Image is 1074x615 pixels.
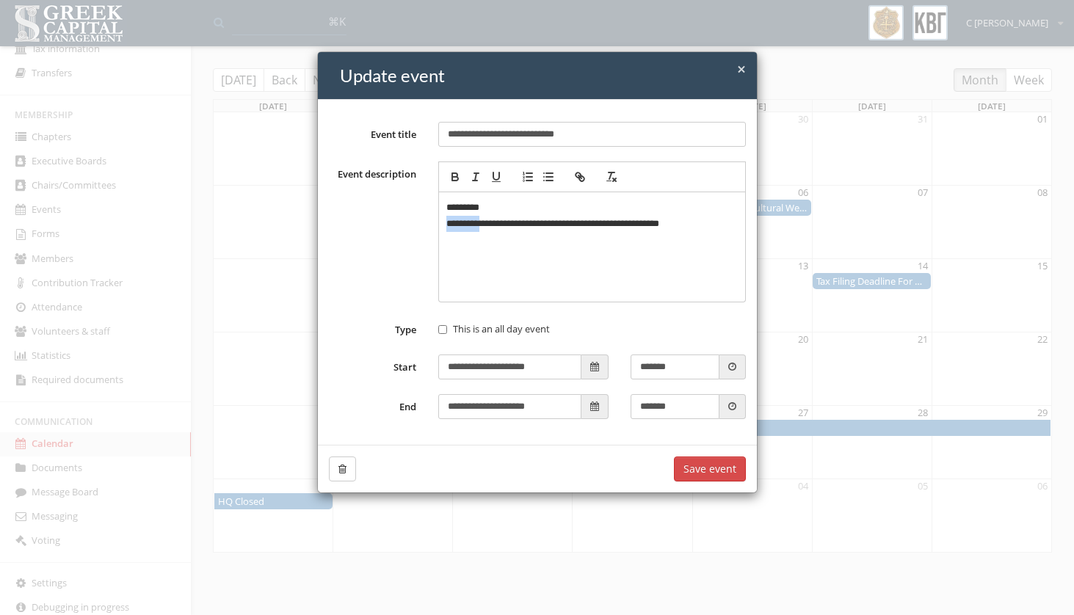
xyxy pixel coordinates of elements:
label: This is an all day event [438,322,550,337]
label: Event title [318,123,428,142]
span: × [737,59,746,79]
input: This is an all day event [438,325,447,334]
button: Save event [674,456,746,481]
label: Start [318,355,428,374]
label: End [318,395,428,414]
label: Event description [318,162,428,181]
label: Type [318,318,428,337]
h4: Update event [340,63,746,88]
